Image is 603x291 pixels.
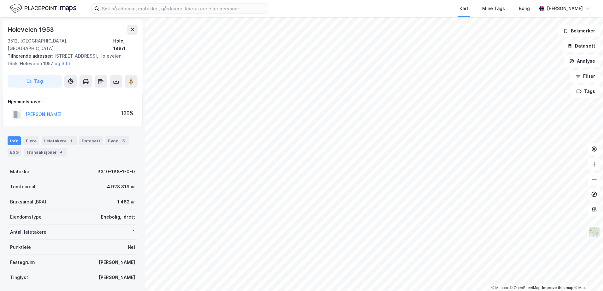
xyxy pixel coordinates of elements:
[491,286,509,290] a: Mapbox
[8,98,137,106] div: Hjemmelshaver
[58,149,64,155] div: 4
[8,148,21,157] div: ESG
[10,198,46,206] div: Bruksareal (BRA)
[460,5,468,12] div: Kart
[120,138,126,144] div: 15
[542,286,573,290] a: Improve this map
[79,136,103,145] div: Datasett
[8,37,113,52] div: 3512, [GEOGRAPHIC_DATA], [GEOGRAPHIC_DATA]
[562,40,600,52] button: Datasett
[588,226,600,238] img: Z
[482,5,505,12] div: Mine Tags
[8,52,132,67] div: [STREET_ADDRESS], Holeveien 1955, Holeveien 1957
[8,25,55,35] div: Holeveien 1953
[10,213,42,221] div: Eiendomstype
[571,85,600,98] button: Tags
[8,136,21,145] div: Info
[10,259,35,266] div: Festegrunn
[519,5,530,12] div: Bolig
[68,138,74,144] div: 1
[133,228,135,236] div: 1
[571,261,603,291] iframe: Chat Widget
[10,274,28,281] div: Tinglyst
[564,55,600,67] button: Analyse
[117,198,135,206] div: 1 462 ㎡
[99,4,268,13] input: Søk på adresse, matrikkel, gårdeiere, leietakere eller personer
[101,213,135,221] div: Enebolig, Idrett
[547,5,583,12] div: [PERSON_NAME]
[128,243,135,251] div: Nei
[570,70,600,83] button: Filter
[23,136,39,145] div: Eiere
[105,136,129,145] div: Bygg
[97,168,135,175] div: 3310-188-1-0-0
[10,168,31,175] div: Matrikkel
[42,136,77,145] div: Leietakere
[24,148,67,157] div: Transaksjoner
[99,274,135,281] div: [PERSON_NAME]
[510,286,541,290] a: OpenStreetMap
[8,53,54,59] span: Tilhørende adresser:
[8,75,62,88] button: Tag
[571,261,603,291] div: Kontrollprogram for chat
[113,37,138,52] div: Hole, 188/1
[10,3,76,14] img: logo.f888ab2527a4732fd821a326f86c7f29.svg
[10,243,31,251] div: Punktleie
[121,109,133,117] div: 100%
[107,183,135,191] div: 4 928 819 ㎡
[10,183,35,191] div: Tomteareal
[558,25,600,37] button: Bokmerker
[10,228,46,236] div: Antall leietakere
[99,259,135,266] div: [PERSON_NAME]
